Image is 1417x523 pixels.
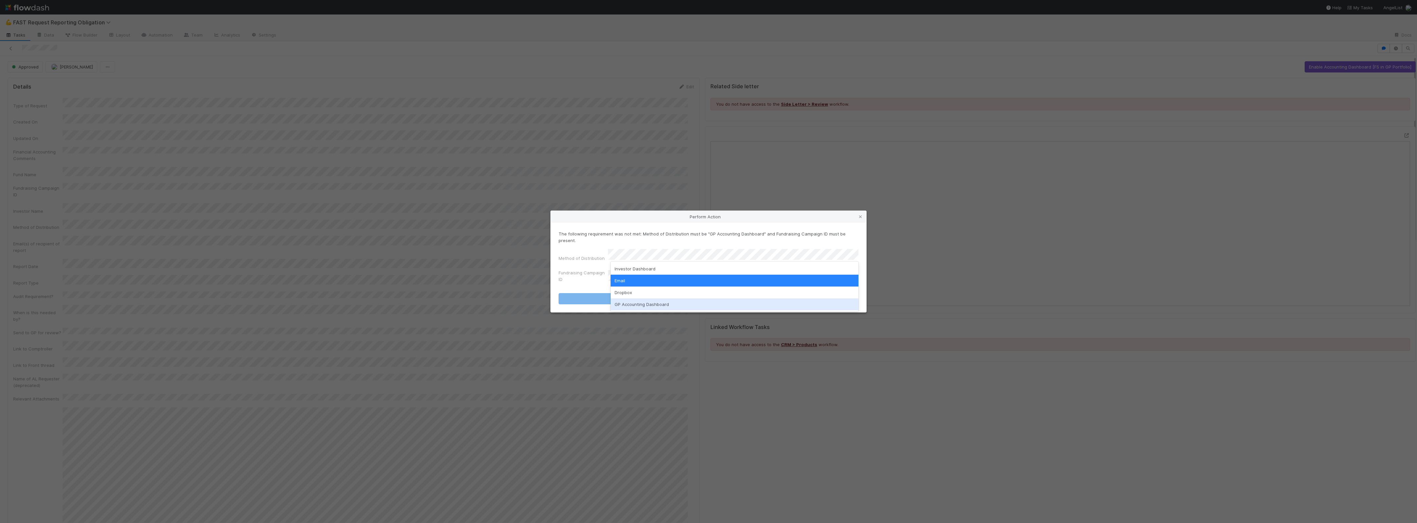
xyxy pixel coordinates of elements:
[611,275,858,287] div: Email
[611,287,858,298] div: Dropbox
[559,293,858,304] button: Enable Accounting Dashboard [FS in GP Portfolio]
[611,298,858,310] div: GP Accounting Dashboard
[559,231,858,244] p: The following requirement was not met: Method of Distribution must be "GP Accounting Dashboard" a...
[551,211,866,223] div: Perform Action
[559,269,608,283] label: Fundraising Campaign ID
[559,255,605,261] label: Method of Distribution
[611,263,858,275] div: Investor Dashboard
